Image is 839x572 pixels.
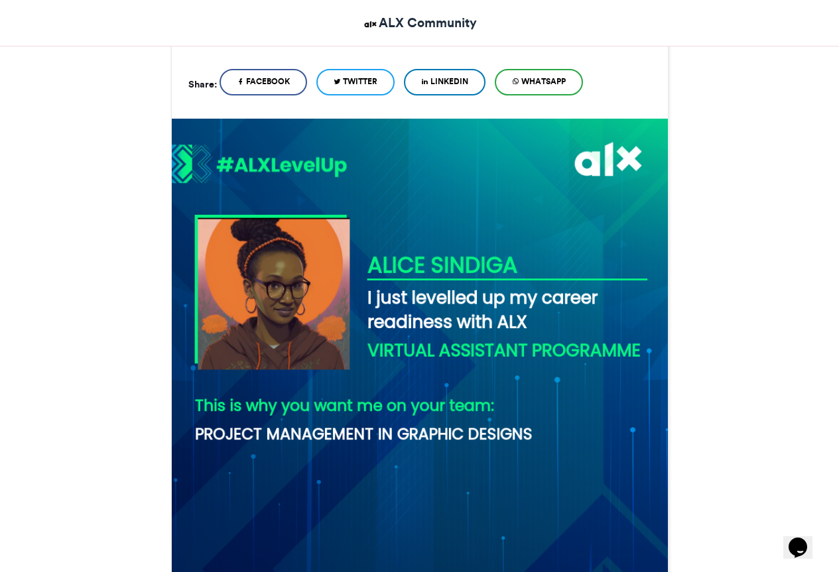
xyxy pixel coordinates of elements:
[220,69,307,95] a: Facebook
[521,76,566,87] span: WhatsApp
[362,16,379,32] img: ALX Community
[316,69,395,95] a: Twitter
[343,76,377,87] span: Twitter
[783,519,826,559] iframe: chat widget
[430,76,468,87] span: LinkedIn
[188,76,217,93] h5: Share:
[404,69,485,95] a: LinkedIn
[495,69,583,95] a: WhatsApp
[362,13,477,32] a: ALX Community
[246,76,290,87] span: Facebook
